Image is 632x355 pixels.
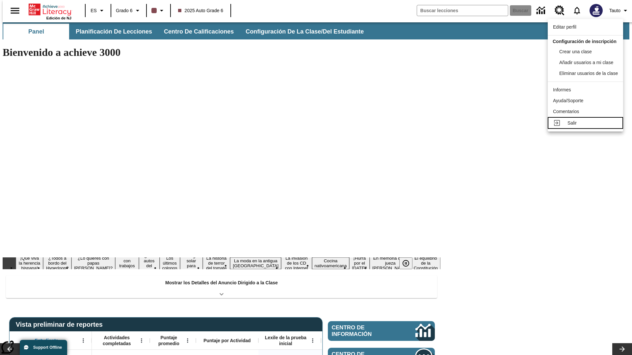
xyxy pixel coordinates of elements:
[553,24,576,30] span: Editar perfil
[559,71,618,76] span: Eliminar usuarios de la clase
[553,109,579,114] span: Comentarios
[553,98,583,103] span: Ayuda/Soporte
[553,39,617,44] span: Configuración de inscripción
[559,49,592,54] span: Crear una clase
[553,87,571,92] span: Informes
[567,120,577,126] span: Salir
[559,60,613,65] span: Añadir usuarios a mi clase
